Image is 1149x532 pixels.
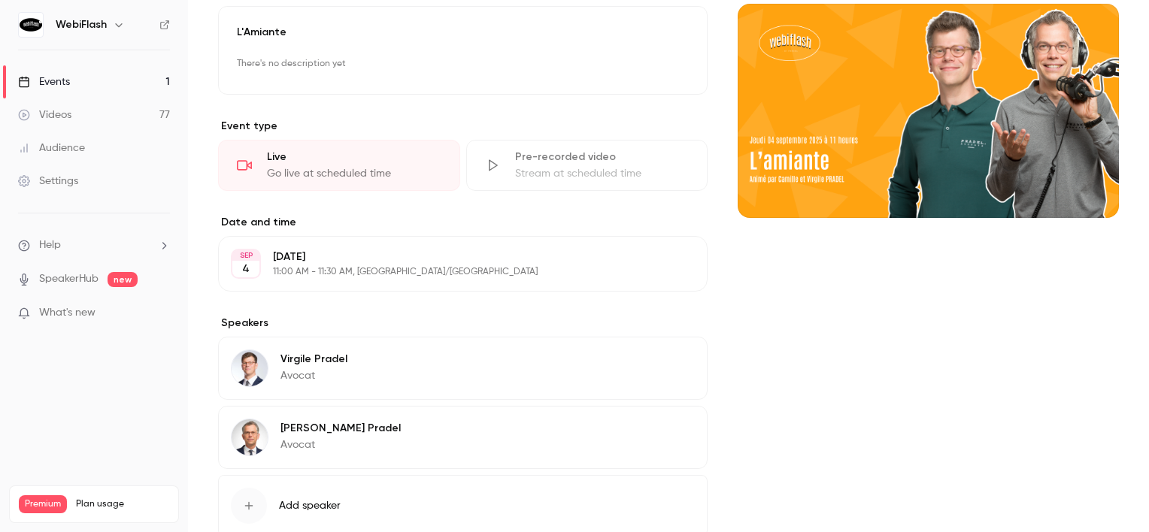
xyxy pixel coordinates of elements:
[242,261,250,277] p: 4
[237,25,689,40] p: L'Amiante
[18,74,70,89] div: Events
[218,215,708,230] label: Date and time
[18,174,78,189] div: Settings
[218,316,708,331] label: Speakers
[56,17,107,32] h6: WebiFlash
[273,249,628,264] p: [DATE]
[466,140,708,191] div: Pre-recorded videoStream at scheduled time
[515,166,690,181] div: Stream at scheduled time
[218,337,708,400] div: Virgile PradelVirgile PradelAvocat
[237,52,689,76] p: There's no description yet
[39,271,99,287] a: SpeakerHub
[280,352,347,367] p: Virgile Pradel
[232,250,259,261] div: SEP
[218,406,708,469] div: Camille Pradel[PERSON_NAME] PradelAvocat
[76,498,169,510] span: Plan usage
[18,237,170,253] li: help-dropdown-opener
[280,368,347,383] p: Avocat
[515,150,690,165] div: Pre-recorded video
[152,307,170,320] iframe: Noticeable Trigger
[232,350,268,386] img: Virgile Pradel
[18,141,85,156] div: Audience
[232,419,268,455] img: Camille Pradel
[280,437,401,452] p: Avocat
[267,166,441,181] div: Go live at scheduled time
[39,305,95,321] span: What's new
[18,107,71,122] div: Videos
[39,237,61,253] span: Help
[19,13,43,37] img: WebiFlash
[218,140,460,191] div: LiveGo live at scheduled time
[267,150,441,165] div: Live
[280,421,401,436] p: [PERSON_NAME] Pradel
[19,495,67,513] span: Premium
[108,272,138,287] span: new
[279,498,341,513] span: Add speaker
[218,119,708,134] p: Event type
[273,266,628,278] p: 11:00 AM - 11:30 AM, [GEOGRAPHIC_DATA]/[GEOGRAPHIC_DATA]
